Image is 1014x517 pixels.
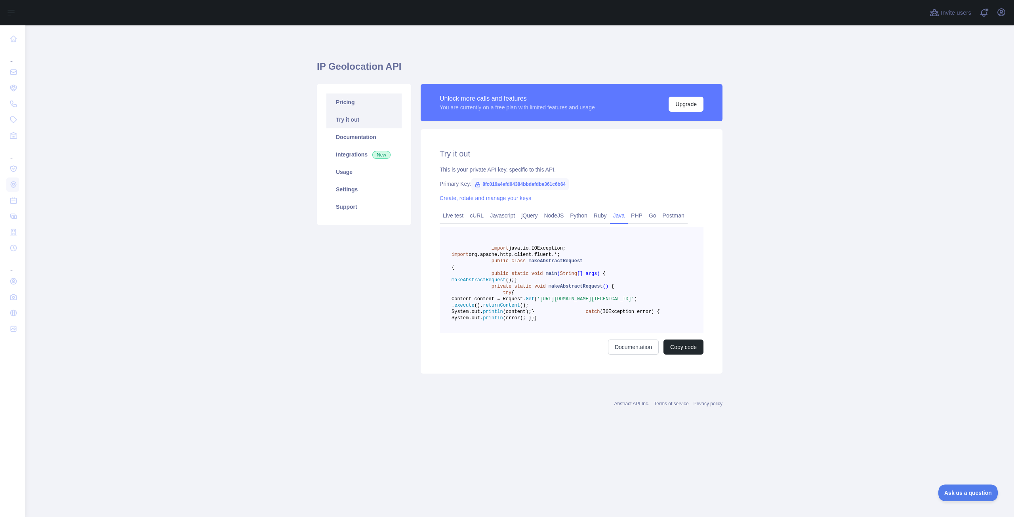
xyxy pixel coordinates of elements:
span: import [492,246,509,251]
a: PHP [628,209,646,222]
a: Python [567,209,591,222]
span: Content content = Request. [452,296,526,302]
span: (content); [503,309,532,315]
span: 8fc016a4efd04384bbdefdbe361c6b64 [471,178,569,190]
a: Integrations New [326,146,402,163]
a: Go [646,209,659,222]
span: } [532,315,534,321]
span: println [483,309,503,315]
a: Pricing [326,93,402,111]
h1: IP Geolocation API [317,60,722,79]
div: You are currently on a free plan with limited features and usage [440,103,595,111]
span: (); [506,277,515,283]
a: Terms of service [654,401,688,406]
span: } [534,315,537,321]
span: (); [520,303,529,308]
span: Get [526,296,534,302]
a: Documentation [326,128,402,146]
span: } [532,309,534,315]
span: { [452,265,454,270]
a: Settings [326,181,402,198]
span: makeAbstractRequest [549,284,603,289]
a: Ruby [591,209,610,222]
span: { [511,290,514,296]
span: org.apache.http.client.fluent.*; [469,252,560,258]
button: Copy code [663,340,703,355]
span: New [372,151,391,159]
span: static [514,284,531,289]
span: public [492,258,509,264]
a: Live test [440,209,467,222]
a: Postman [659,209,688,222]
span: ( [557,271,560,277]
a: Support [326,198,402,216]
span: main [546,271,557,277]
span: import [452,252,469,258]
span: ( [534,296,537,302]
span: public [492,271,509,277]
span: void [532,271,543,277]
span: System.out. [452,309,483,315]
button: Invite users [928,6,973,19]
div: ... [6,48,19,63]
span: makeAbstractRequest [528,258,583,264]
span: ) [634,296,637,302]
span: void [534,284,546,289]
a: Documentation [608,340,659,355]
span: Invite users [941,8,971,17]
div: ... [6,144,19,160]
button: Upgrade [669,97,703,112]
span: } [514,277,517,283]
div: Unlock more calls and features [440,94,595,103]
span: [] args) [577,271,600,277]
span: catch [585,309,600,315]
span: try [503,290,512,296]
a: jQuery [518,209,541,222]
a: Privacy policy [694,401,722,406]
span: class [511,258,526,264]
span: private [492,284,511,289]
div: Primary Key: [440,180,703,188]
span: (). [475,303,483,308]
span: returnContent [483,303,520,308]
span: () [603,284,608,289]
span: { [603,271,606,277]
a: Javascript [487,209,518,222]
span: '[URL][DOMAIN_NAME][TECHNICAL_ID]' [537,296,634,302]
div: This is your private API key, specific to this API. [440,166,703,174]
span: java.io.IOException; [509,246,566,251]
h2: Try it out [440,148,703,159]
span: (error); } [503,315,532,321]
a: Abstract API Inc. [614,401,650,406]
span: String [560,271,577,277]
div: ... [6,257,19,273]
a: Java [610,209,628,222]
a: Usage [326,163,402,181]
span: println [483,315,503,321]
span: . [452,303,454,308]
a: Create, rotate and manage your keys [440,195,531,201]
span: static [511,271,528,277]
a: Try it out [326,111,402,128]
span: { [611,284,614,289]
span: execute [454,303,474,308]
iframe: Toggle Customer Support [938,485,998,501]
span: makeAbstractRequest [452,277,506,283]
a: NodeJS [541,209,567,222]
a: cURL [467,209,487,222]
